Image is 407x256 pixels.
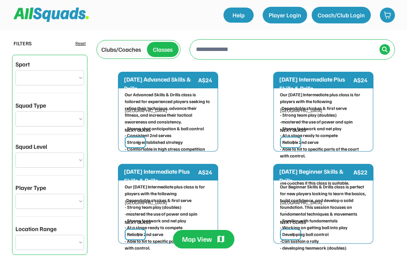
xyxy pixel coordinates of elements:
[353,76,367,85] div: A$24
[125,219,151,226] div: NEXT CLASS
[130,116,211,122] div: -
[130,208,211,214] div: -
[101,45,141,54] div: Clubs/Coaches
[280,127,306,134] div: NEXT CLASS
[125,107,211,114] div: [GEOGRAPHIC_DATA]
[280,184,367,251] div: Our Beginner Skills & Drills class is perfect for new players looking to learn the basics, build ...
[14,8,89,22] img: Squad%20Logo.svg
[15,183,46,192] div: Player Type
[280,199,367,206] div: [GEOGRAPHIC_DATA]
[223,8,254,23] a: Help
[138,139,142,146] div: | -
[263,7,307,23] button: Player Login
[125,199,211,206] div: [GEOGRAPHIC_DATA]
[312,7,371,23] button: Coach/Club Login
[15,60,30,69] div: Sport
[125,91,211,153] div: Our Advanced Skills & Drills class is tailored for experienced players seeking to refine their te...
[279,167,352,185] div: [DATE] Beginner Skills & Drills
[284,139,290,146] img: yH5BAEAAAAALAAAAAABAAEAAAIBRAA7
[124,75,197,93] div: [DATE] Advanced Skills & Drills
[280,91,367,187] div: Our [DATE] Intermediate plus class is for players with the following -Dependable strokes & first ...
[285,208,367,214] div: -
[75,40,86,47] div: Reset
[353,168,367,177] div: A$22
[153,45,173,54] div: Classes
[14,39,32,47] div: FILTERS
[293,139,297,146] div: | -
[285,116,367,122] div: -
[182,234,212,244] div: Map View
[198,168,212,177] div: A$24
[280,219,306,226] div: NEXT CLASS
[280,107,367,114] div: [GEOGRAPHIC_DATA]
[198,76,212,85] div: A$24
[382,46,388,52] img: Icon%20%2838%29.svg
[279,75,352,93] div: [DATE] Intermediate Plus Skills & Drills
[384,11,391,19] img: shopping-cart-01%20%281%29.svg
[15,101,46,110] div: Squad Type
[15,142,47,151] div: Squad Level
[125,127,151,134] div: NEXT CLASS
[129,139,135,146] img: yH5BAEAAAAALAAAAAABAAEAAAIBRAA7
[124,167,197,185] div: [DATE] Intermediate Plus Skills & Drills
